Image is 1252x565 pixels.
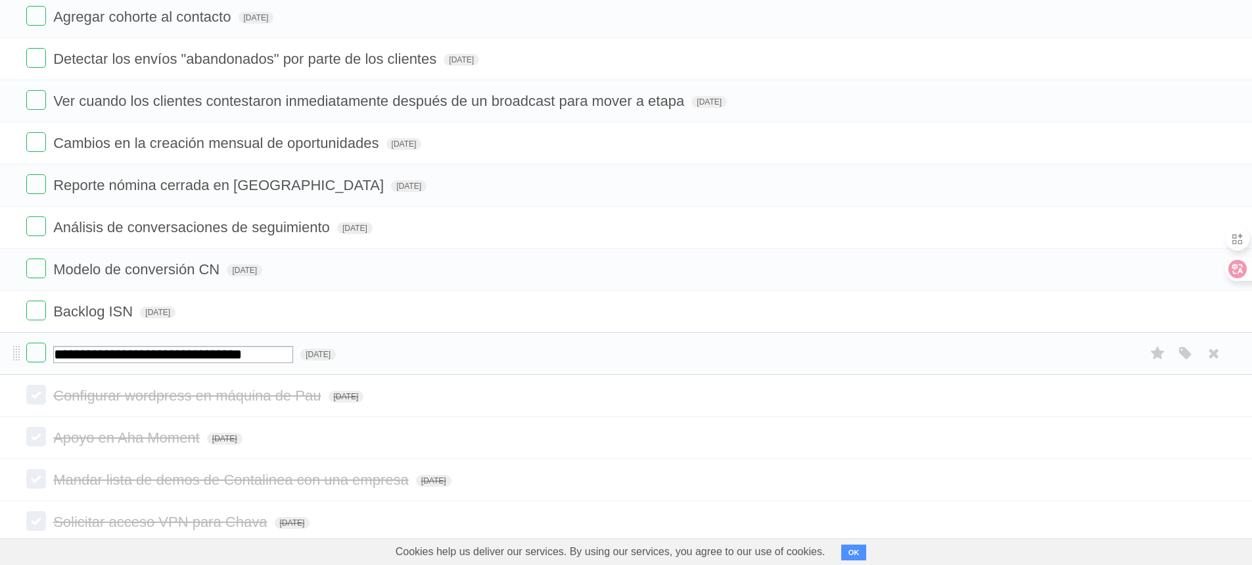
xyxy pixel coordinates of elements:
[53,514,270,530] span: Solicitar acceso VPN para Chava
[26,385,46,405] label: Done
[53,177,387,193] span: Reporte nómina cerrada en [GEOGRAPHIC_DATA]
[53,135,382,151] span: Cambios en la creación mensual de oportunidades
[26,511,46,531] label: Done
[207,433,243,445] span: [DATE]
[329,391,364,403] span: [DATE]
[26,132,46,152] label: Done
[53,261,223,278] span: Modelo de conversión CN
[53,51,440,67] span: Detectar los envíos "abandonados" por parte de los clientes
[1146,343,1171,364] label: Star task
[140,307,175,318] span: [DATE]
[227,264,262,276] span: [DATE]
[53,93,687,109] span: Ver cuando los clientes contestaron inmediatamente después de un broadcast para mover a etapa
[26,427,46,447] label: Done
[26,469,46,489] label: Done
[391,180,427,192] span: [DATE]
[239,12,274,24] span: [DATE]
[26,174,46,194] label: Done
[53,9,234,25] span: Agregar cohorte al contacto
[444,54,479,66] span: [DATE]
[26,343,46,362] label: Done
[53,219,333,235] span: Análisis de conversaciones de seguimiento
[691,96,727,108] span: [DATE]
[300,349,336,360] span: [DATE]
[383,539,839,565] span: Cookies help us deliver our services. By using our services, you agree to our use of cookies.
[53,472,412,488] span: Mandar lista de demos de Contalinea con una empresa
[841,545,867,560] button: OK
[26,6,46,26] label: Done
[26,90,46,110] label: Done
[53,430,203,446] span: Apoyo en Aha Moment
[26,258,46,278] label: Done
[416,475,452,487] span: [DATE]
[275,517,310,529] span: [DATE]
[26,301,46,320] label: Done
[53,303,136,320] span: Backlog ISN
[26,216,46,236] label: Done
[337,222,373,234] span: [DATE]
[386,138,422,150] span: [DATE]
[26,48,46,68] label: Done
[53,387,324,404] span: Configurar wordpress en máquina de Pau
